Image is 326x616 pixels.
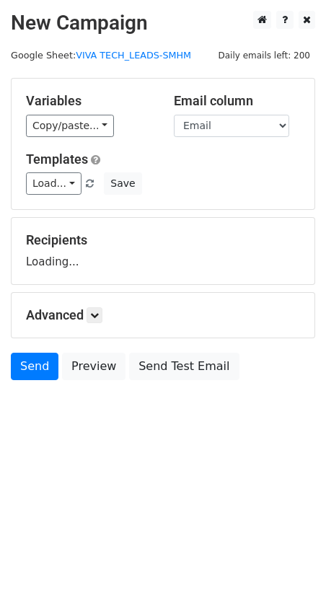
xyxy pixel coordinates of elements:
a: Copy/paste... [26,115,114,137]
h5: Recipients [26,232,300,248]
a: Daily emails left: 200 [213,50,315,61]
a: Send [11,353,58,380]
h5: Variables [26,93,152,109]
a: Load... [26,172,81,195]
a: Templates [26,151,88,167]
div: Loading... [26,232,300,270]
span: Daily emails left: 200 [213,48,315,63]
a: Send Test Email [129,353,239,380]
h2: New Campaign [11,11,315,35]
a: VIVA TECH_LEADS-SMHM [76,50,191,61]
a: Preview [62,353,125,380]
h5: Email column [174,93,300,109]
small: Google Sheet: [11,50,191,61]
button: Save [104,172,141,195]
h5: Advanced [26,307,300,323]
